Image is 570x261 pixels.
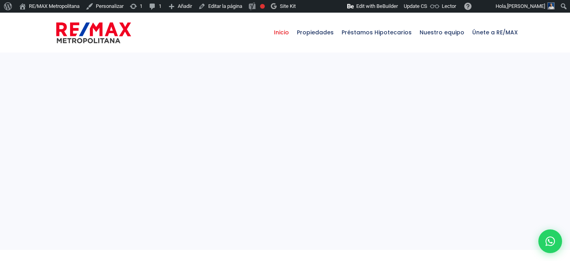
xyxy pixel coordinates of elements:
a: Únete a RE/MAX [468,13,522,52]
span: Propiedades [293,21,338,44]
span: Nuestro equipo [416,21,468,44]
div: Frase clave objetivo no establecida [260,4,265,9]
span: Inicio [270,21,293,44]
a: Nuestro equipo [416,13,468,52]
a: Propiedades [293,13,338,52]
a: Préstamos Hipotecarios [338,13,416,52]
img: Visitas de 48 horas. Haz clic para ver más estadísticas del sitio. [303,2,347,11]
span: Préstamos Hipotecarios [338,21,416,44]
span: Site Kit [280,3,296,9]
a: Inicio [270,13,293,52]
img: remax-metropolitana-logo [56,21,131,45]
span: [PERSON_NAME] [507,3,545,9]
span: Únete a RE/MAX [468,21,522,44]
a: RE/MAX Metropolitana [56,13,131,52]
